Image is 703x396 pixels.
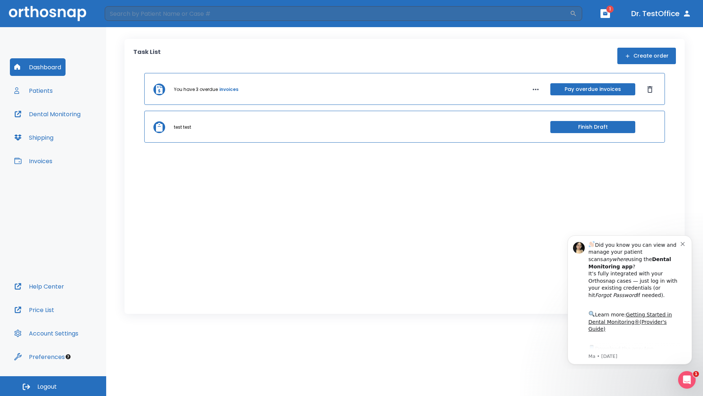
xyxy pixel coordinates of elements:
[606,5,614,13] span: 1
[133,48,161,64] p: Task List
[65,353,71,360] div: Tooltip anchor
[10,324,83,342] button: Account Settings
[10,348,69,366] button: Preferences
[617,48,676,64] button: Create order
[37,383,57,391] span: Logout
[557,229,703,369] iframe: Intercom notifications message
[693,371,699,377] span: 1
[32,115,124,153] div: Download the app: | ​ Let us know if you need help getting started!
[174,124,191,131] p: test test
[174,86,218,93] p: You have 3 overdue
[9,6,86,21] img: Orthosnap
[32,117,97,130] a: App Store
[105,6,570,21] input: Search by Patient Name or Case #
[10,129,58,146] button: Shipping
[550,121,635,133] button: Finish Draft
[10,82,57,99] button: Patients
[10,105,85,123] button: Dental Monitoring
[10,152,57,170] button: Invoices
[550,83,635,95] button: Pay overdue invoices
[644,84,656,95] button: Dismiss
[678,371,696,389] iframe: Intercom live chat
[10,301,59,319] button: Price List
[628,7,694,20] button: Dr. TestOffice
[32,124,124,131] p: Message from Ma, sent 4w ago
[10,58,66,76] button: Dashboard
[124,11,130,17] button: Dismiss notification
[10,278,68,295] button: Help Center
[219,86,238,93] a: invoices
